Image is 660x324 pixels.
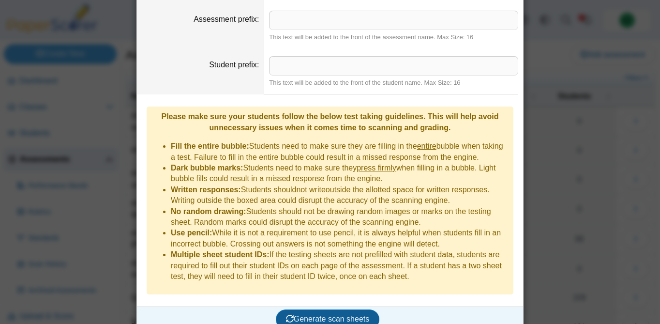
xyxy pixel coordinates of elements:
[357,164,396,172] u: press firmly
[269,78,518,87] div: This text will be added to the front of the student name. Max Size: 16
[171,185,241,194] b: Written responses:
[171,164,243,172] b: Dark bubble marks:
[171,142,249,150] b: Fill the entire bubble:
[171,228,509,249] li: While it is not a requirement to use pencil, it is always helpful when students fill in an incorr...
[171,141,509,163] li: Students need to make sure they are filling in the bubble when taking a test. Failure to fill in ...
[286,315,370,323] span: Generate scan sheets
[209,61,259,69] label: Student prefix
[171,229,212,237] b: Use pencil:
[171,185,509,206] li: Students should outside the allotted space for written responses. Writing outside the boxed area ...
[269,33,518,42] div: This text will be added to the front of the assessment name. Max Size: 16
[194,15,259,23] label: Assessment prefix
[171,250,270,259] b: Multiple sheet student IDs:
[171,163,509,185] li: Students need to make sure they when filling in a bubble. Light bubble fills could result in a mi...
[171,206,509,228] li: Students should not be drawing random images or marks on the testing sheet. Random marks could di...
[296,185,325,194] u: not write
[417,142,436,150] u: entire
[171,249,509,282] li: If the testing sheets are not prefilled with student data, students are required to fill out thei...
[171,207,246,216] b: No random drawing:
[161,112,498,131] b: Please make sure your students follow the below test taking guidelines. This will help avoid unne...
